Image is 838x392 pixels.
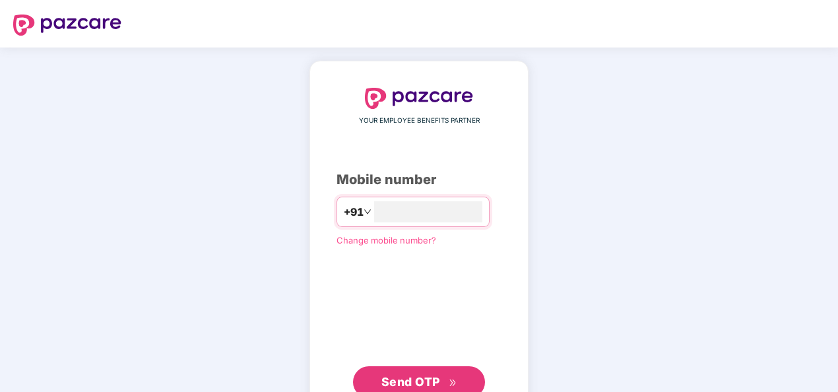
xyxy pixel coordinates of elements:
img: logo [13,15,121,36]
span: YOUR EMPLOYEE BENEFITS PARTNER [359,115,480,126]
span: double-right [449,379,457,387]
a: Change mobile number? [337,235,436,245]
span: +91 [344,204,364,220]
img: logo [365,88,473,109]
div: Mobile number [337,170,501,190]
span: Send OTP [381,375,440,389]
span: down [364,208,371,216]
